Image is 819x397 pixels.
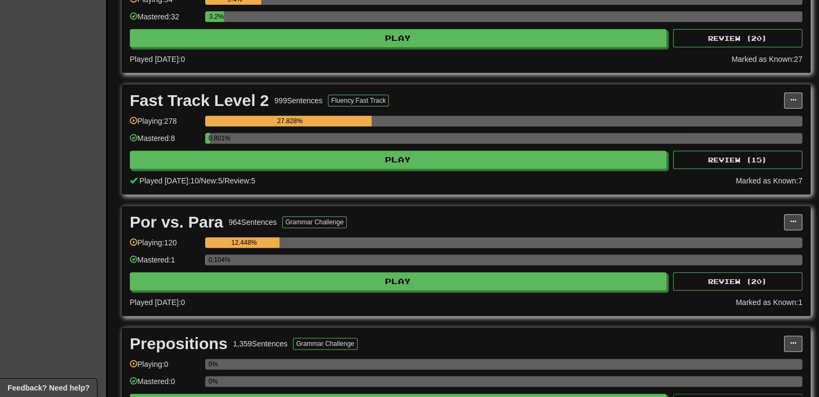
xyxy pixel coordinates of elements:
[208,116,371,126] div: 27.828%
[736,297,802,308] div: Marked as Known: 1
[222,176,225,185] span: /
[208,237,279,248] div: 12.448%
[208,11,224,22] div: 3.2%
[228,217,277,228] div: 964 Sentences
[130,55,185,63] span: Played [DATE]: 0
[130,336,228,352] div: Prepositions
[233,338,288,349] div: 1,359 Sentences
[130,133,200,151] div: Mastered: 8
[736,175,802,186] div: Marked as Known: 7
[201,176,222,185] span: New: 5
[130,151,667,169] button: Play
[208,133,210,144] div: 0.801%
[139,176,199,185] span: Played [DATE]: 10
[130,214,223,230] div: Por vs. Para
[130,359,200,377] div: Playing: 0
[673,151,802,169] button: Review (15)
[130,272,667,290] button: Play
[130,29,667,47] button: Play
[731,54,802,65] div: Marked as Known: 27
[673,272,802,290] button: Review (20)
[293,338,358,350] button: Grammar Challenge
[199,176,201,185] span: /
[225,176,256,185] span: Review: 5
[275,95,323,106] div: 999 Sentences
[130,237,200,255] div: Playing: 120
[282,216,347,228] button: Grammar Challenge
[130,116,200,133] div: Playing: 278
[130,254,200,272] div: Mastered: 1
[130,93,269,109] div: Fast Track Level 2
[130,298,185,307] span: Played [DATE]: 0
[8,382,89,393] span: Open feedback widget
[328,95,389,107] button: Fluency Fast Track
[130,11,200,29] div: Mastered: 32
[130,376,200,394] div: Mastered: 0
[673,29,802,47] button: Review (20)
